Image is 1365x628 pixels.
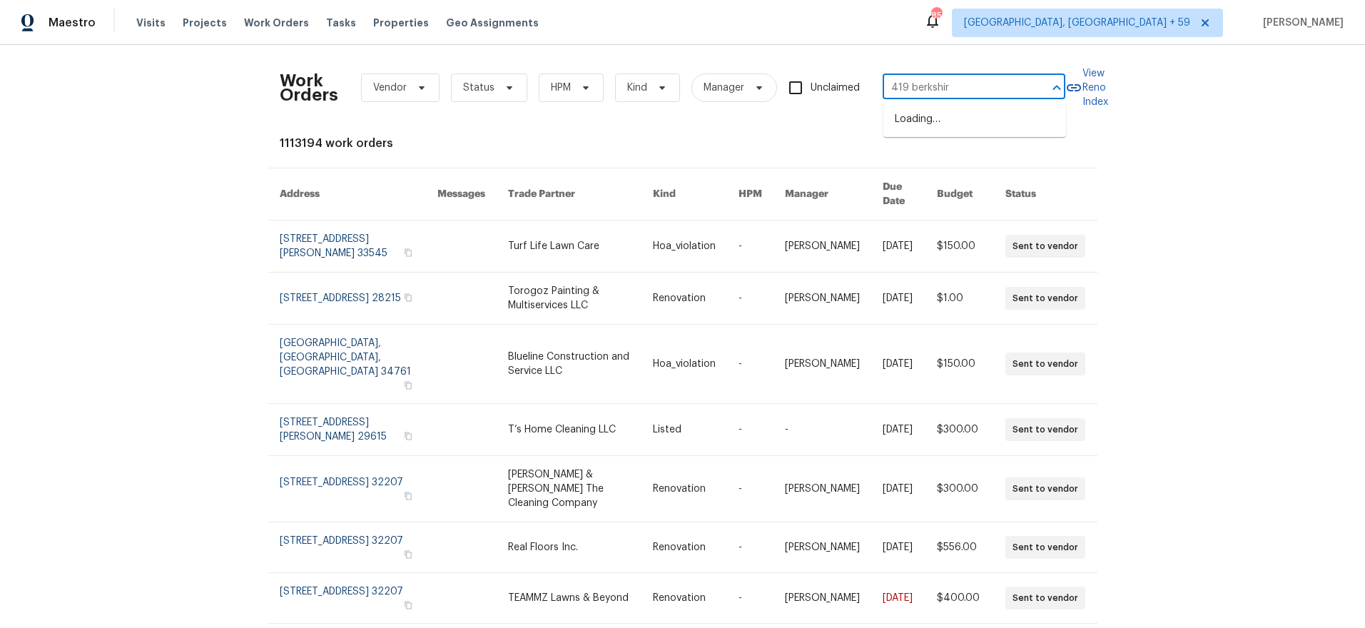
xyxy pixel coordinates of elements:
[426,168,497,221] th: Messages
[704,81,744,95] span: Manager
[773,325,871,404] td: [PERSON_NAME]
[497,404,641,456] td: T’s Home Cleaning LLC
[49,16,96,30] span: Maestro
[925,168,994,221] th: Budget
[641,273,727,325] td: Renovation
[402,291,415,304] button: Copy Address
[931,9,941,23] div: 855
[497,573,641,624] td: TEAMMZ Lawns & Beyond
[773,273,871,325] td: [PERSON_NAME]
[773,456,871,522] td: [PERSON_NAME]
[773,573,871,624] td: [PERSON_NAME]
[244,16,309,30] span: Work Orders
[773,522,871,573] td: [PERSON_NAME]
[402,599,415,612] button: Copy Address
[280,74,338,102] h2: Work Orders
[402,430,415,442] button: Copy Address
[641,168,727,221] th: Kind
[811,81,860,96] span: Unclaimed
[773,168,871,221] th: Manager
[1047,78,1067,98] button: Close
[994,168,1097,221] th: Status
[727,522,773,573] td: -
[402,548,415,561] button: Copy Address
[1065,66,1108,109] a: View Reno Index
[773,221,871,273] td: [PERSON_NAME]
[727,456,773,522] td: -
[883,102,1066,137] div: Loading…
[727,221,773,273] td: -
[402,246,415,259] button: Copy Address
[641,456,727,522] td: Renovation
[463,81,494,95] span: Status
[641,325,727,404] td: Hoa_violation
[280,136,1086,151] div: 1113194 work orders
[497,456,641,522] td: [PERSON_NAME] & [PERSON_NAME] The Cleaning Company
[326,18,356,28] span: Tasks
[373,16,429,30] span: Properties
[727,168,773,221] th: HPM
[883,77,1025,99] input: Enter in an address
[497,273,641,325] td: Torogoz Painting & Multiservices LLC
[627,81,647,95] span: Kind
[641,522,727,573] td: Renovation
[446,16,539,30] span: Geo Assignments
[964,16,1190,30] span: [GEOGRAPHIC_DATA], [GEOGRAPHIC_DATA] + 59
[497,325,641,404] td: Blueline Construction and Service LLC
[268,168,426,221] th: Address
[402,379,415,392] button: Copy Address
[497,168,641,221] th: Trade Partner
[641,221,727,273] td: Hoa_violation
[497,221,641,273] td: Turf Life Lawn Care
[773,404,871,456] td: -
[136,16,166,30] span: Visits
[871,168,926,221] th: Due Date
[727,325,773,404] td: -
[641,404,727,456] td: Listed
[551,81,571,95] span: HPM
[727,273,773,325] td: -
[1257,16,1344,30] span: [PERSON_NAME]
[373,81,407,95] span: Vendor
[497,522,641,573] td: Real Floors Inc.
[727,404,773,456] td: -
[727,573,773,624] td: -
[183,16,227,30] span: Projects
[641,573,727,624] td: Renovation
[402,490,415,502] button: Copy Address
